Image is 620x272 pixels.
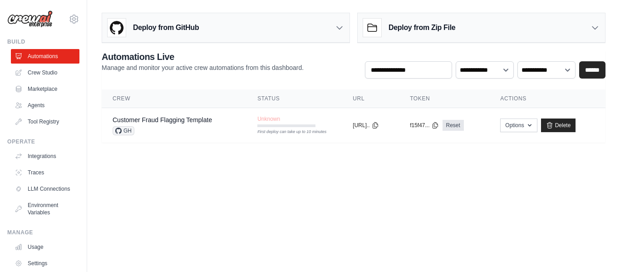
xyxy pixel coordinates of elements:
a: Traces [11,165,79,180]
h3: Deploy from Zip File [389,22,455,33]
a: Marketplace [11,82,79,96]
a: Environment Variables [11,198,79,220]
a: Integrations [11,149,79,163]
a: Customer Fraud Flagging Template [113,116,212,124]
a: Tool Registry [11,114,79,129]
th: Actions [489,89,605,108]
a: Agents [11,98,79,113]
th: URL [342,89,399,108]
th: Status [246,89,342,108]
a: Usage [11,240,79,254]
img: Logo [7,10,53,28]
a: Reset [443,120,464,131]
div: Build [7,38,79,45]
iframe: Chat Widget [575,228,620,272]
span: Unknown [257,115,280,123]
button: Options [500,119,537,132]
h2: Automations Live [102,50,304,63]
th: Crew [102,89,246,108]
img: GitHub Logo [108,19,126,37]
div: First deploy can take up to 10 minutes [257,129,315,135]
a: Delete [541,119,576,132]
th: Token [399,89,489,108]
div: Operate [7,138,79,145]
span: GH [113,126,134,135]
h3: Deploy from GitHub [133,22,199,33]
a: Automations [11,49,79,64]
div: Manage [7,229,79,236]
a: Crew Studio [11,65,79,80]
a: LLM Connections [11,182,79,196]
button: f15f47... [410,122,438,129]
p: Manage and monitor your active crew automations from this dashboard. [102,63,304,72]
a: Settings [11,256,79,271]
